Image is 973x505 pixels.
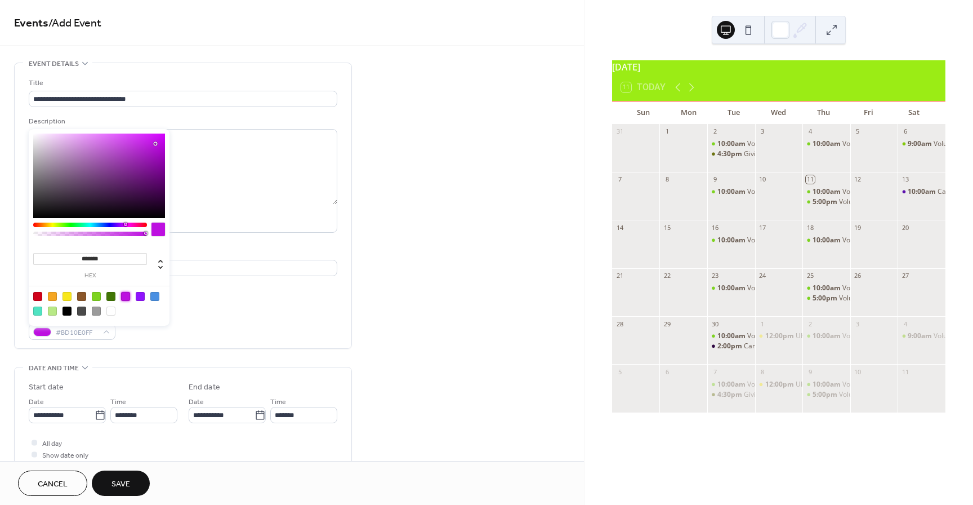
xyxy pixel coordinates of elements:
[663,272,671,280] div: 22
[717,187,747,197] span: 10:00am
[747,283,855,293] div: Volunteer at [GEOGRAPHIC_DATA]
[758,223,767,232] div: 17
[663,320,671,328] div: 29
[806,320,814,328] div: 2
[755,380,803,389] div: UH Food Is Medicine Food Demos
[765,331,796,341] span: 12:00pm
[744,390,908,400] div: Giving Tuesdays Fundraiser at [GEOGRAPHIC_DATA]
[92,292,101,301] div: #7ED321
[755,331,803,341] div: UH Food Is Medicine Food Demos
[48,307,57,316] div: #B8E986
[707,390,755,400] div: Giving Tuesdays Fundraiser at Western Reserve Distillers
[747,331,855,341] div: Volunteer at [GEOGRAPHIC_DATA]
[110,396,126,408] span: Time
[802,331,850,341] div: Volunteer at Superior
[270,396,286,408] span: Time
[663,367,671,376] div: 6
[615,367,624,376] div: 5
[42,438,62,450] span: All day
[898,331,945,341] div: Volunteer Event at our Learning Garden
[842,236,950,245] div: Volunteer at [GEOGRAPHIC_DATA]
[813,380,842,389] span: 10:00am
[842,331,950,341] div: Volunteer at [GEOGRAPHIC_DATA]
[747,380,855,389] div: Volunteer at [GEOGRAPHIC_DATA]
[63,307,72,316] div: #000000
[802,187,850,197] div: Volunteer at Superior
[842,380,950,389] div: Volunteer at [GEOGRAPHIC_DATA]
[707,380,755,389] div: Volunteer at Superior
[758,367,767,376] div: 8
[663,223,671,232] div: 15
[744,149,908,159] div: Giving Tuesdays Fundraiser at [GEOGRAPHIC_DATA]
[758,175,767,184] div: 10
[612,60,945,74] div: [DATE]
[806,223,814,232] div: 18
[707,187,755,197] div: Volunteer at Superior
[29,362,79,374] span: Date and time
[898,187,945,197] div: Care-A-Van Free Resource Event
[14,12,48,34] a: Events
[717,283,747,293] span: 10:00am
[854,320,862,328] div: 3
[621,101,666,124] div: Sun
[813,187,842,197] span: 10:00am
[48,12,101,34] span: / Add Event
[106,292,115,301] div: #417505
[747,236,855,245] div: Volunteer at [GEOGRAPHIC_DATA]
[711,367,719,376] div: 7
[813,331,842,341] span: 10:00am
[854,223,862,232] div: 19
[891,101,936,124] div: Sat
[813,236,842,245] span: 10:00am
[136,292,145,301] div: #9013FE
[806,367,814,376] div: 9
[796,331,901,341] div: UH Food Is Medicine Food Demos
[813,139,842,149] span: 10:00am
[842,139,950,149] div: Volunteer at [GEOGRAPHIC_DATA]
[758,272,767,280] div: 24
[901,320,909,328] div: 4
[806,272,814,280] div: 25
[711,272,719,280] div: 23
[615,175,624,184] div: 7
[802,139,850,149] div: Volunteer at Superior
[901,127,909,136] div: 6
[744,342,935,351] div: Care-A-Van Free Resource Event at the [GEOGRAPHIC_DATA]
[707,342,755,351] div: Care-A-Van Free Resource Event at the Superior Farm
[150,292,159,301] div: #4A90E2
[901,223,909,232] div: 20
[758,127,767,136] div: 3
[707,139,755,149] div: Volunteer at Superior
[189,396,204,408] span: Date
[92,471,150,496] button: Save
[842,283,950,293] div: Volunteer at [GEOGRAPHIC_DATA]
[189,382,220,393] div: End date
[38,479,68,490] span: Cancel
[707,283,755,293] div: Volunteer at Superior
[29,116,335,127] div: Description
[707,236,755,245] div: Volunteer at Superior
[908,331,934,341] span: 9:00am
[663,127,671,136] div: 1
[813,283,842,293] span: 10:00am
[796,380,901,389] div: UH Food Is Medicine Food Demos
[842,187,950,197] div: Volunteer at [GEOGRAPHIC_DATA]
[806,175,814,184] div: 11
[33,292,42,301] div: #D0021B
[615,127,624,136] div: 31
[615,223,624,232] div: 14
[717,331,747,341] span: 10:00am
[854,175,862,184] div: 12
[846,101,891,124] div: Fri
[711,175,719,184] div: 9
[666,101,711,124] div: Mon
[802,294,850,303] div: Volunteer Evenings at Superior Farm
[813,390,839,400] span: 5:00pm
[29,382,64,393] div: Start date
[802,283,850,293] div: Volunteer at Superior
[908,139,934,149] span: 9:00am
[77,307,86,316] div: #4A4A4A
[63,292,72,301] div: #F8E71C
[29,246,335,258] div: Location
[56,327,97,339] span: #BD10E0FF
